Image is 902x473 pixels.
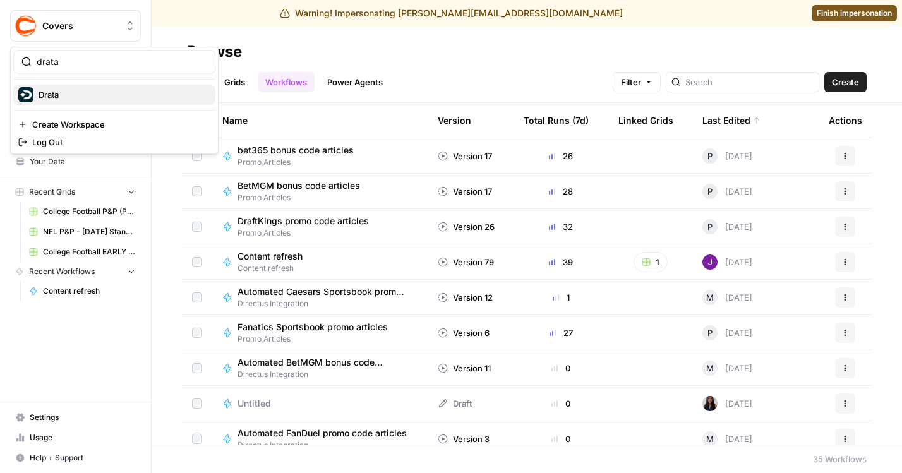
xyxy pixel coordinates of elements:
[222,215,418,239] a: DraftKings promo code articlesPromo Articles
[10,183,141,201] button: Recent Grids
[39,88,205,101] span: Drata
[817,8,892,19] span: Finish impersonation
[222,356,418,380] a: Automated BetMGM bonus code articlesDirectus Integration
[238,144,354,157] span: bet365 bonus code articles
[707,150,713,162] span: P
[222,427,418,451] a: Automated FanDuel promo code articlesDirectus Integration
[702,290,752,305] div: [DATE]
[43,206,135,217] span: College Football P&P (Production) Grid (1)
[222,179,418,203] a: BetMGM bonus code articlesPromo Articles
[43,246,135,258] span: College Football EARLY LEANS (Production) Grid (1)
[222,144,418,168] a: bet365 bonus code articlesPromo Articles
[707,185,713,198] span: P
[30,452,135,464] span: Help + Support
[43,226,135,237] span: NFL P&P - [DATE] Standard (Production) Grid (1)
[30,432,135,443] span: Usage
[15,15,37,37] img: Covers Logo
[23,242,141,262] a: College Football EARLY LEANS (Production) Grid (1)
[238,179,360,192] span: BetMGM bonus code articles
[23,222,141,242] a: NFL P&P - [DATE] Standard (Production) Grid (1)
[30,156,135,167] span: Your Data
[524,103,589,138] div: Total Runs (7d)
[13,116,215,133] a: Create Workspace
[222,321,418,345] a: Fanatics Sportsbook promo articlesPromo Articles
[10,428,141,448] a: Usage
[280,7,623,20] div: Warning! Impersonating [PERSON_NAME][EMAIL_ADDRESS][DOMAIN_NAME]
[618,103,673,138] div: Linked Grids
[702,431,752,446] div: [DATE]
[32,118,205,131] span: Create Workspace
[29,186,75,198] span: Recent Grids
[438,397,472,410] div: Draft
[634,252,668,272] button: 1
[702,219,752,234] div: [DATE]
[32,136,205,148] span: Log Out
[258,72,315,92] a: Workflows
[524,150,598,162] div: 26
[524,256,598,268] div: 39
[238,250,303,263] span: Content refresh
[238,356,407,369] span: Automated BetMGM bonus code articles
[42,20,119,32] span: Covers
[238,397,271,410] span: Untitled
[222,397,418,410] a: Untitled
[187,42,242,62] div: Browse
[23,281,141,301] a: Content refresh
[707,326,713,339] span: P
[524,220,598,233] div: 32
[238,157,364,168] span: Promo Articles
[524,433,598,445] div: 0
[706,362,714,374] span: M
[10,152,141,172] a: Your Data
[702,103,761,138] div: Last Edited
[238,227,379,239] span: Promo Articles
[238,333,398,345] span: Promo Articles
[524,291,598,304] div: 1
[438,103,471,138] div: Version
[813,453,867,465] div: 35 Workflows
[238,215,369,227] span: DraftKings promo code articles
[613,72,661,92] button: Filter
[621,76,641,88] span: Filter
[222,250,418,274] a: Content refreshContent refresh
[438,150,492,162] div: Version 17
[438,220,495,233] div: Version 26
[30,412,135,423] span: Settings
[13,133,215,151] a: Log Out
[685,76,814,88] input: Search
[217,72,253,92] a: Grids
[524,185,598,198] div: 28
[702,325,752,340] div: [DATE]
[438,291,493,304] div: Version 12
[832,76,859,88] span: Create
[10,262,141,281] button: Recent Workflows
[238,263,313,274] span: Content refresh
[702,396,752,411] div: [DATE]
[702,396,718,411] img: rox323kbkgutb4wcij4krxobkpon
[320,72,390,92] a: Power Agents
[18,87,33,102] img: Drata Logo
[238,321,388,333] span: Fanatics Sportsbook promo articles
[524,362,598,374] div: 0
[438,256,494,268] div: Version 79
[238,192,370,203] span: Promo Articles
[222,285,418,309] a: Automated Caesars Sportsbook promo code articlesDirectus Integration
[706,433,714,445] span: M
[706,291,714,304] span: M
[238,369,418,380] span: Directus Integration
[812,5,897,21] a: Finish impersonation
[10,448,141,468] button: Help + Support
[238,285,407,298] span: Automated Caesars Sportsbook promo code articles
[702,254,752,270] div: [DATE]
[23,201,141,222] a: College Football P&P (Production) Grid (1)
[702,184,752,199] div: [DATE]
[438,362,491,374] div: Version 11
[37,56,207,68] input: Search Workspaces
[829,103,862,138] div: Actions
[29,266,95,277] span: Recent Workflows
[438,433,490,445] div: Version 3
[702,254,718,270] img: nj1ssy6o3lyd6ijko0eoja4aphzn
[238,440,417,451] span: Directus Integration
[238,298,418,309] span: Directus Integration
[438,185,492,198] div: Version 17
